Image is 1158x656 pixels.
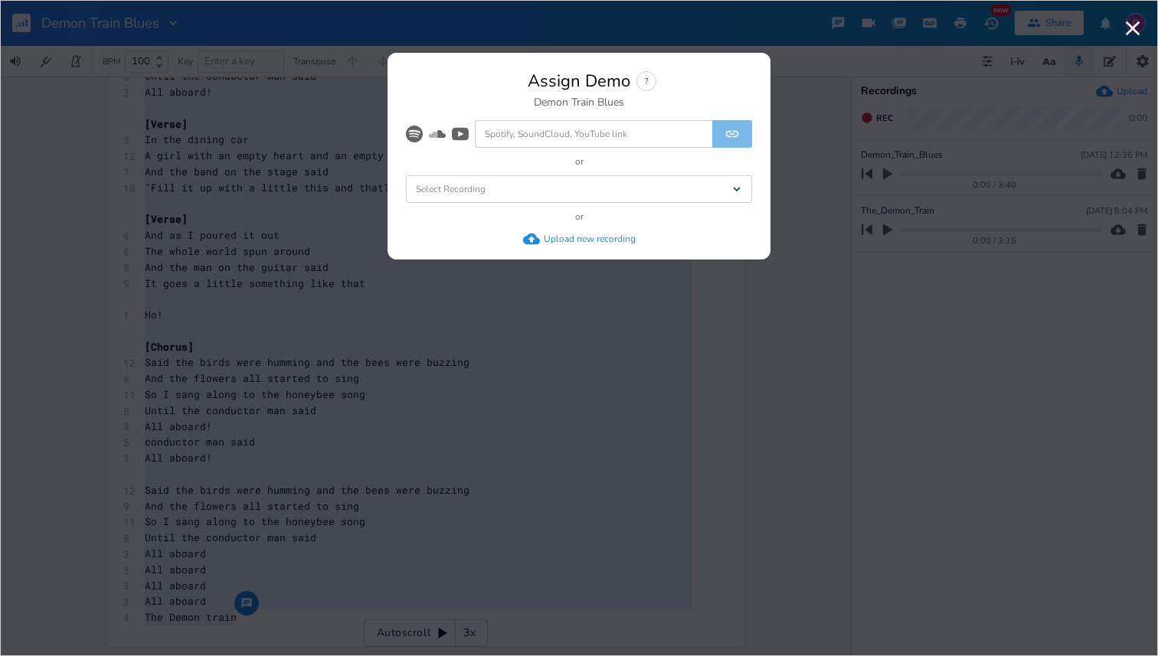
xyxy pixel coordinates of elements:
span: Select Recording [416,184,486,194]
div: or [575,212,584,221]
input: Spotify, SoundCloud, YouTube link [475,120,712,148]
div: Demon Train Blues [534,97,624,108]
div: ? [636,71,656,91]
button: Link Demo [712,120,752,148]
div: Assign Demo [528,73,630,90]
div: or [575,157,584,166]
button: Upload new recording [523,230,636,247]
div: Upload new recording [544,233,636,245]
